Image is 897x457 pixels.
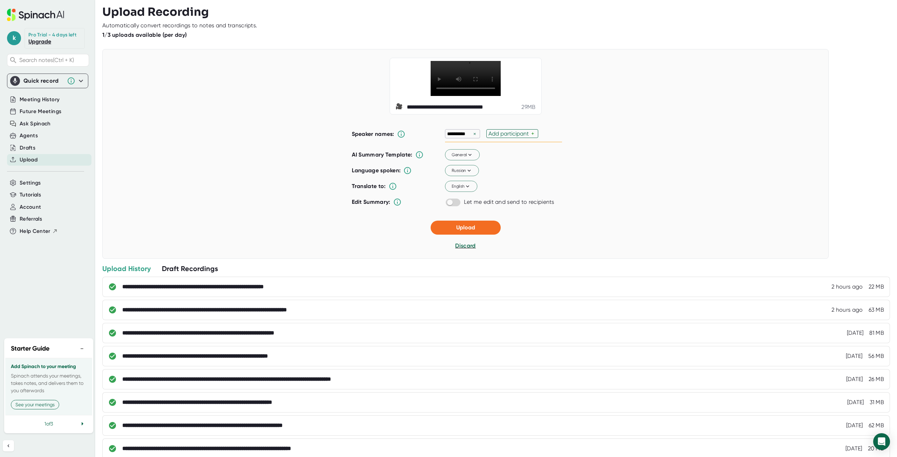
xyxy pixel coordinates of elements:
[451,183,471,189] span: English
[869,422,884,429] div: 62 MB
[451,152,473,158] span: General
[77,344,87,354] button: −
[102,22,257,29] div: Automatically convert recordings to notes and transcripts.
[472,131,478,137] div: ×
[488,130,531,137] div: Add participant
[23,77,63,84] div: Quick record
[455,242,475,249] span: Discard
[102,32,187,38] b: 1/3 uploads available (per day)
[11,344,49,353] h2: Starter Guide
[396,103,404,111] span: video
[352,199,390,205] b: Edit Summary:
[20,227,50,235] span: Help Center
[19,57,87,63] span: Search notes (Ctrl + K)
[521,104,535,111] div: 29 MB
[20,179,41,187] button: Settings
[846,353,863,360] div: 10/1/2025, 7:11:44 PM
[28,32,76,38] div: Pro Trial - 4 days left
[20,108,61,116] button: Future Meetings
[3,440,14,451] button: Collapse sidebar
[456,224,475,231] span: Upload
[20,215,42,223] button: Referrals
[20,191,41,199] button: Tutorials
[845,445,862,452] div: 10/1/2025, 4:15:35 AM
[869,283,884,290] div: 22 MB
[20,227,58,235] button: Help Center
[352,183,386,189] b: Translate to:
[20,120,51,128] button: Ask Spinach
[20,132,38,140] button: Agents
[870,399,884,406] div: 31 MB
[162,264,218,273] div: Draft Recordings
[11,400,59,409] button: See your meetings
[20,203,41,211] button: Account
[831,306,863,313] div: 10/3/2025, 1:33:04 PM
[846,422,863,429] div: 10/1/2025, 4:21:30 AM
[11,364,87,369] h3: Add Spinach to your meeting
[44,421,53,427] span: 1 of 3
[352,131,394,137] b: Speaker names:
[531,130,536,137] div: +
[10,74,85,88] div: Quick record
[451,167,472,174] span: Russian
[352,151,412,158] b: AI Summary Template:
[869,376,884,383] div: 26 MB
[869,330,884,337] div: 81 MB
[7,31,21,45] span: k
[20,96,60,104] button: Meeting History
[431,221,501,235] button: Upload
[846,376,863,383] div: 10/1/2025, 7:09:53 PM
[831,283,863,290] div: 10/3/2025, 1:35:29 PM
[847,399,864,406] div: 10/1/2025, 7:09:17 PM
[445,150,480,161] button: General
[869,306,884,313] div: 63 MB
[28,38,51,45] a: Upgrade
[102,5,890,19] h3: Upload Recording
[11,372,87,394] p: Spinach attends your meetings, takes notes, and delivers them to you afterwards
[847,330,864,337] div: 10/2/2025, 12:23:33 PM
[445,181,477,192] button: English
[20,144,35,152] button: Drafts
[455,242,475,250] button: Discard
[873,433,890,450] div: Open Intercom Messenger
[868,445,884,452] div: 20 MB
[868,353,884,360] div: 56 MB
[20,156,37,164] button: Upload
[464,199,554,206] div: Let me edit and send to recipients
[352,167,401,174] b: Language spoken:
[445,165,479,176] button: Russian
[102,264,151,273] div: Upload History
